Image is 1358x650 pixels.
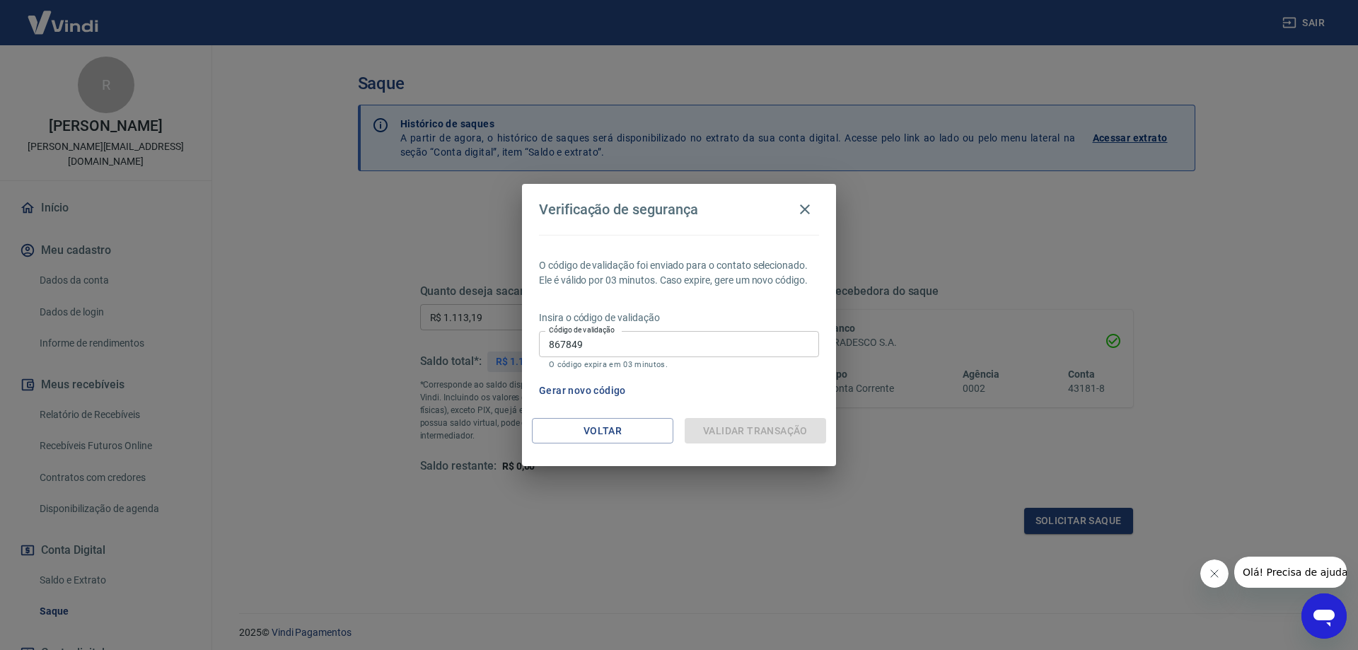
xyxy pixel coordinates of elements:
span: Olá! Precisa de ajuda? [8,10,119,21]
label: Código de validação [549,325,615,335]
iframe: Mensagem da empresa [1234,557,1347,588]
h4: Verificação de segurança [539,201,698,218]
button: Voltar [532,418,673,444]
iframe: Botão para abrir a janela de mensagens [1301,593,1347,639]
p: O código de validação foi enviado para o contato selecionado. Ele é válido por 03 minutos. Caso e... [539,258,819,288]
p: Insira o código de validação [539,311,819,325]
iframe: Fechar mensagem [1200,559,1229,588]
p: O código expira em 03 minutos. [549,360,809,369]
button: Gerar novo código [533,378,632,404]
